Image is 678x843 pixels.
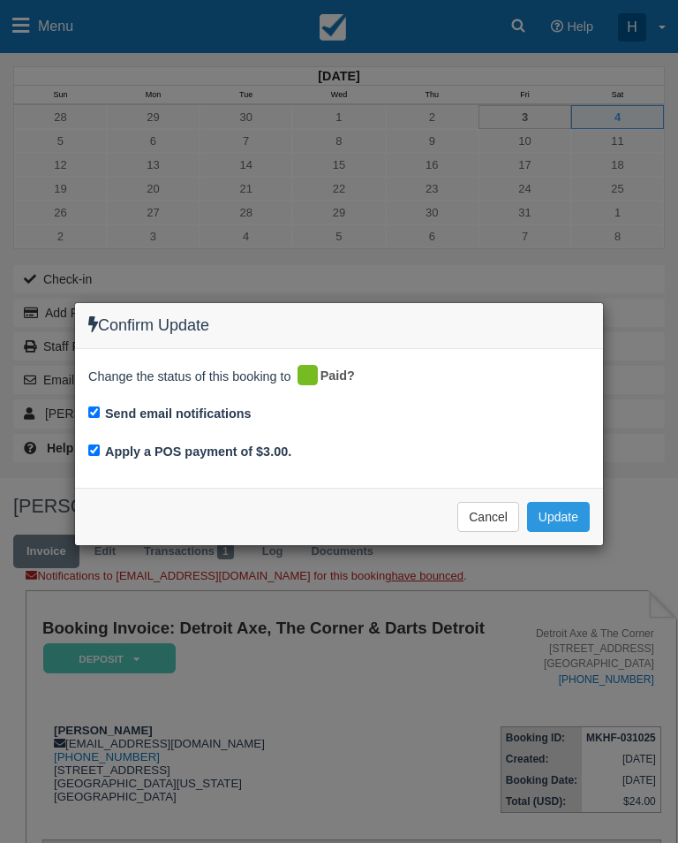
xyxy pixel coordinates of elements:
div: Paid? [295,362,368,391]
span: Change the status of this booking to [88,368,291,391]
label: Apply a POS payment of $3.00. [105,444,291,459]
button: Update [527,502,590,532]
button: Cancel [457,502,519,532]
h4: Confirm Update [88,316,590,335]
label: Send email notifications [105,405,252,423]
